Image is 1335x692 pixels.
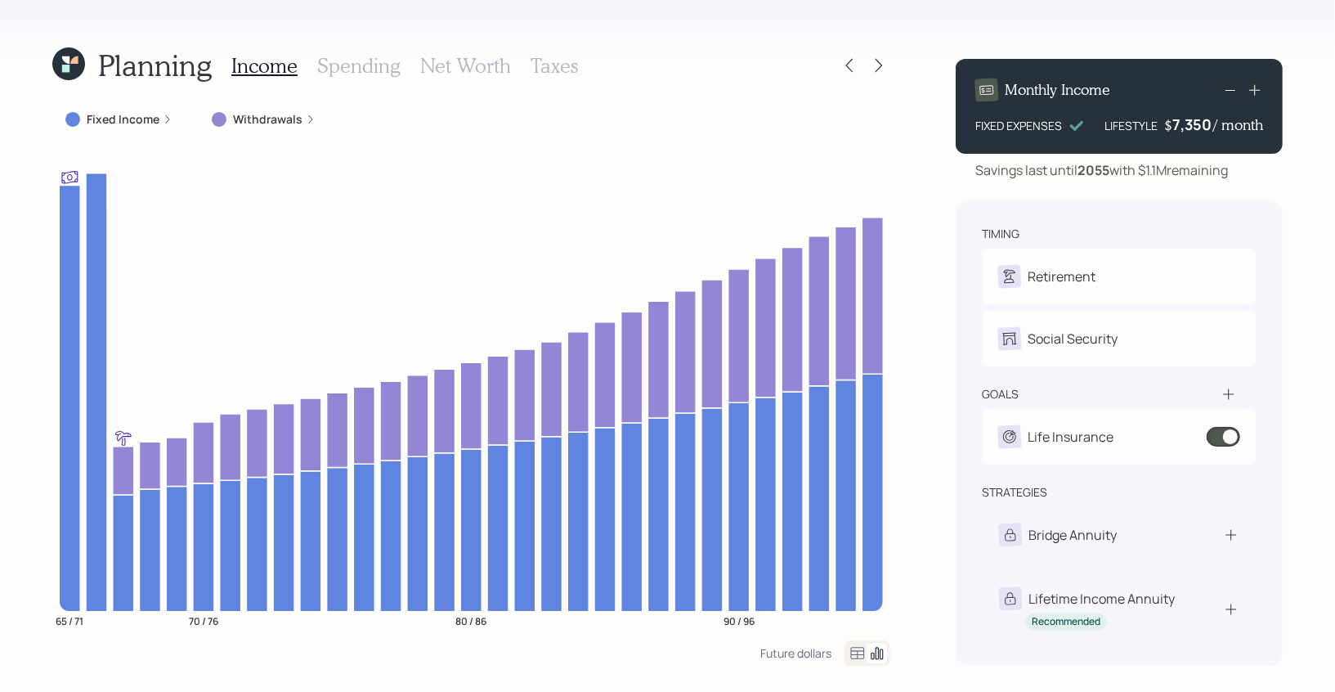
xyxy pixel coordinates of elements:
[1028,427,1113,447] div: Life Insurance
[420,54,511,78] h3: Net Worth
[1028,525,1117,545] div: Bridge Annuity
[982,386,1019,402] div: goals
[982,484,1047,501] div: strategies
[975,117,1062,134] div: FIXED EXPENSES
[1005,81,1110,99] h4: Monthly Income
[1213,116,1263,134] h4: / month
[1104,117,1158,134] div: LIFESTYLE
[1028,267,1095,286] div: Retirement
[1172,115,1213,134] div: 7,350
[233,111,302,128] label: Withdrawals
[317,54,401,78] h3: Spending
[760,645,831,661] div: Future dollars
[1164,116,1172,134] h4: $
[1028,329,1118,348] div: Social Security
[975,160,1228,180] div: Savings last until with $1.1M remaining
[1032,615,1100,629] div: Recommended
[723,614,755,628] tspan: 90 / 96
[982,226,1019,242] div: timing
[1077,161,1109,179] b: 2055
[231,54,298,78] h3: Income
[531,54,578,78] h3: Taxes
[456,614,487,628] tspan: 80 / 86
[189,614,218,628] tspan: 70 / 76
[56,614,83,628] tspan: 65 / 71
[87,111,159,128] label: Fixed Income
[98,47,212,83] h1: Planning
[1028,589,1175,609] div: Lifetime Income Annuity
